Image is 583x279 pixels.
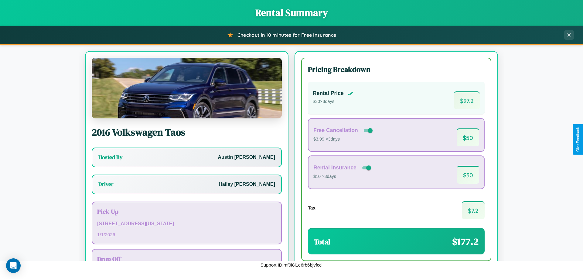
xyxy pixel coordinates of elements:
[261,261,322,269] p: Support ID: mf9i8i1e6rb6bjvfcci
[462,201,485,219] span: $ 7.2
[313,135,374,143] p: $3.99 × 3 days
[313,90,344,97] h4: Rental Price
[97,207,276,216] h3: Pick Up
[313,165,356,171] h4: Rental Insurance
[313,127,358,134] h4: Free Cancellation
[313,173,372,181] p: $10 × 3 days
[97,230,276,239] p: 1 / 1 / 2026
[97,219,276,228] p: [STREET_ADDRESS][US_STATE]
[457,166,479,184] span: $ 30
[97,254,276,263] h3: Drop Off
[308,64,485,74] h3: Pricing Breakdown
[6,258,21,273] div: Open Intercom Messenger
[452,235,479,248] span: $ 177.2
[457,128,479,146] span: $ 50
[98,154,122,161] h3: Hosted By
[314,237,330,247] h3: Total
[237,32,336,38] span: Checkout in 10 minutes for Free Insurance
[6,6,577,19] h1: Rental Summary
[218,153,275,162] p: Austin [PERSON_NAME]
[98,181,114,188] h3: Driver
[92,126,282,139] h2: 2016 Volkswagen Taos
[92,58,282,118] img: Volkswagen Taos
[313,98,353,106] p: $ 30 × 3 days
[454,91,480,109] span: $ 97.2
[308,205,315,210] h4: Tax
[219,180,275,189] p: Hailey [PERSON_NAME]
[576,127,580,152] div: Give Feedback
